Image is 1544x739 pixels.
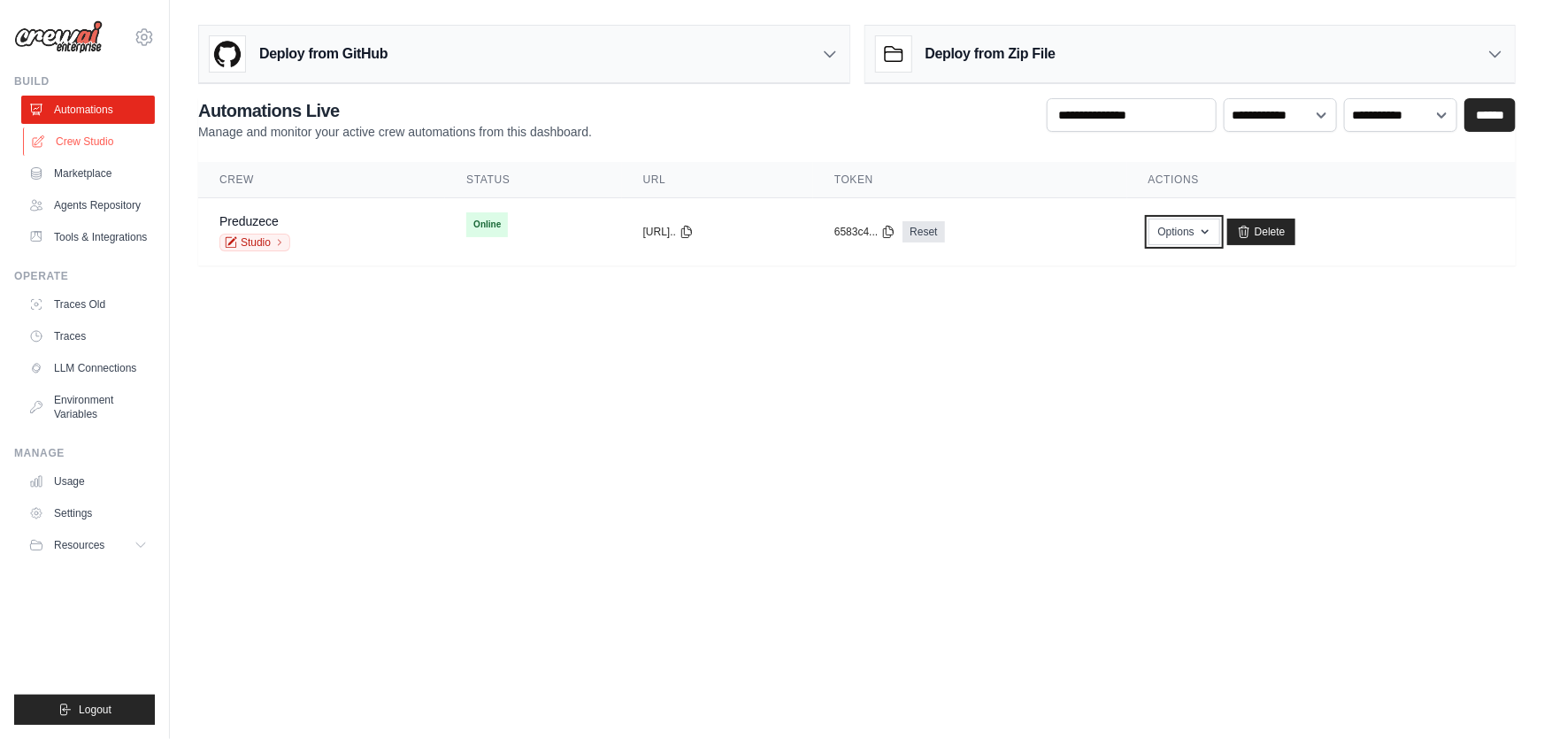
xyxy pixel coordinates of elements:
[926,43,1056,65] h3: Deploy from Zip File
[14,20,103,54] img: Logo
[219,234,290,251] a: Studio
[259,43,388,65] h3: Deploy from GitHub
[21,467,155,496] a: Usage
[219,214,279,228] a: Preduzece
[903,221,944,242] a: Reset
[14,446,155,460] div: Manage
[21,322,155,350] a: Traces
[198,98,592,123] h2: Automations Live
[14,269,155,283] div: Operate
[79,703,111,717] span: Logout
[210,36,245,72] img: GitHub Logo
[54,538,104,552] span: Resources
[466,212,508,237] span: Online
[198,162,445,198] th: Crew
[21,354,155,382] a: LLM Connections
[1227,219,1295,245] a: Delete
[21,386,155,428] a: Environment Variables
[198,123,592,141] p: Manage and monitor your active crew automations from this dashboard.
[834,225,895,239] button: 6583c4...
[14,74,155,89] div: Build
[21,191,155,219] a: Agents Repository
[445,162,621,198] th: Status
[21,96,155,124] a: Automations
[21,223,155,251] a: Tools & Integrations
[14,695,155,725] button: Logout
[622,162,813,198] th: URL
[21,531,155,559] button: Resources
[21,290,155,319] a: Traces Old
[23,127,157,156] a: Crew Studio
[21,159,155,188] a: Marketplace
[21,499,155,527] a: Settings
[813,162,1127,198] th: Token
[1127,162,1516,198] th: Actions
[1148,219,1220,245] button: Options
